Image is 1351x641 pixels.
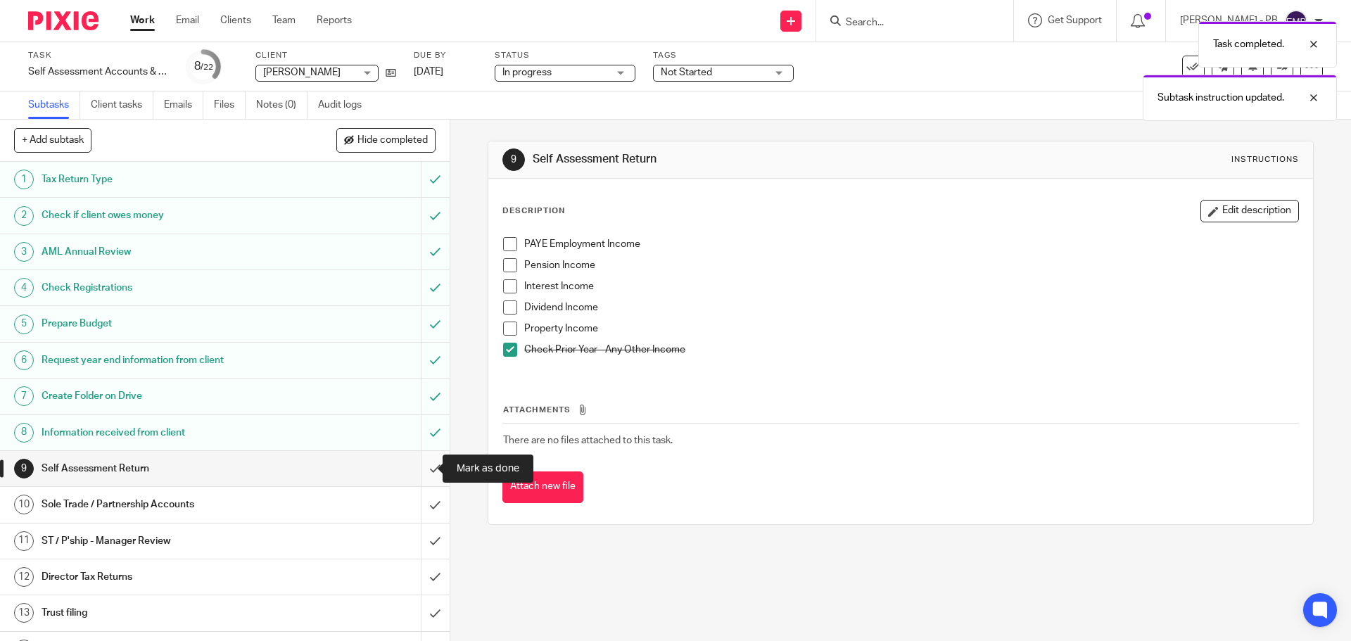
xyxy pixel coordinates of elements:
[42,241,285,262] h1: AML Annual Review
[524,279,1298,293] p: Interest Income
[502,68,552,77] span: In progress
[1231,154,1299,165] div: Instructions
[524,300,1298,315] p: Dividend Income
[414,50,477,61] label: Due by
[14,386,34,406] div: 7
[220,13,251,27] a: Clients
[14,531,34,551] div: 11
[14,423,34,443] div: 8
[653,50,794,61] label: Tags
[42,277,285,298] h1: Check Registrations
[42,494,285,515] h1: Sole Trade / Partnership Accounts
[336,128,436,152] button: Hide completed
[42,169,285,190] h1: Tax Return Type
[14,170,34,189] div: 1
[495,50,635,61] label: Status
[14,206,34,226] div: 2
[1213,37,1284,51] p: Task completed.
[503,406,571,414] span: Attachments
[42,386,285,407] h1: Create Folder on Drive
[414,67,443,77] span: [DATE]
[524,343,1298,357] p: Check Prior Year - Any Other Income
[28,65,169,79] div: Self Assessment Accounts &amp; Tax Returns
[130,13,155,27] a: Work
[42,458,285,479] h1: Self Assessment Return
[502,148,525,171] div: 9
[1200,200,1299,222] button: Edit description
[14,495,34,514] div: 10
[42,205,285,226] h1: Check if client owes money
[256,91,307,119] a: Notes (0)
[214,91,246,119] a: Files
[164,91,203,119] a: Emails
[661,68,712,77] span: Not Started
[14,567,34,587] div: 12
[42,531,285,552] h1: ST / P'ship - Manager Review
[1285,10,1307,32] img: svg%3E
[14,242,34,262] div: 3
[14,128,91,152] button: + Add subtask
[263,68,341,77] span: [PERSON_NAME]
[533,152,931,167] h1: Self Assessment Return
[28,91,80,119] a: Subtasks
[272,13,296,27] a: Team
[28,50,169,61] label: Task
[28,11,99,30] img: Pixie
[502,471,583,503] button: Attach new file
[42,422,285,443] h1: Information received from client
[201,63,213,71] small: /22
[176,13,199,27] a: Email
[14,459,34,478] div: 9
[28,65,169,79] div: Self Assessment Accounts & Tax Returns
[524,237,1298,251] p: PAYE Employment Income
[255,50,396,61] label: Client
[91,91,153,119] a: Client tasks
[14,603,34,623] div: 13
[318,91,372,119] a: Audit logs
[1157,91,1284,105] p: Subtask instruction updated.
[42,313,285,334] h1: Prepare Budget
[503,436,673,445] span: There are no files attached to this task.
[524,258,1298,272] p: Pension Income
[14,278,34,298] div: 4
[42,602,285,623] h1: Trust filing
[357,135,428,146] span: Hide completed
[502,205,565,217] p: Description
[194,58,213,75] div: 8
[524,322,1298,336] p: Property Income
[42,350,285,371] h1: Request year end information from client
[14,350,34,370] div: 6
[42,566,285,588] h1: Director Tax Returns
[14,315,34,334] div: 5
[317,13,352,27] a: Reports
